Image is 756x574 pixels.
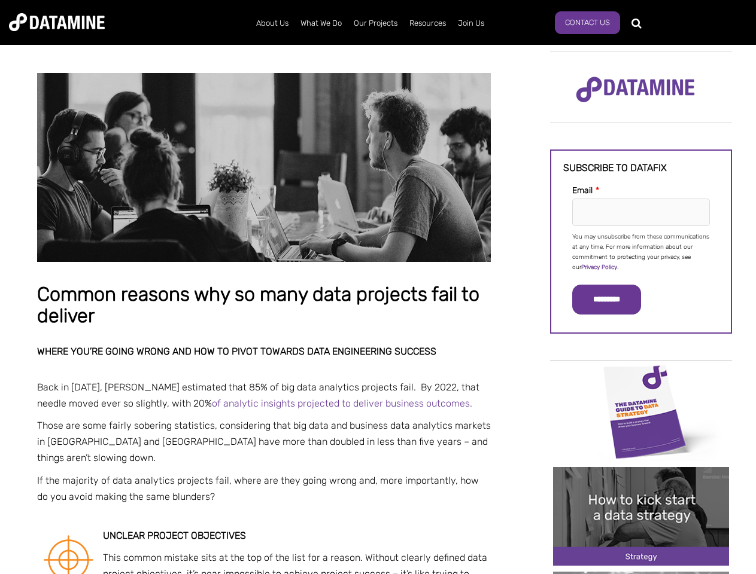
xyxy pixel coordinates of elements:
img: Common reasons why so many data projects fail to deliver [37,73,491,262]
a: What We Do [294,8,348,39]
img: Datamine Logo No Strapline - Purple [568,69,703,111]
a: Privacy Policy [581,264,617,271]
h1: Common reasons why so many data projects fail to deliver [37,284,491,326]
h3: Subscribe to datafix [563,163,719,173]
p: If the majority of data analytics projects fail, where are they going wrong and, more importantly... [37,472,491,505]
h2: Where you’re going wrong and how to pivot towards data engineering success [37,346,491,357]
a: of analytic insights projected to deliver business outcomes. [212,398,472,409]
a: About Us [250,8,294,39]
a: Resources [403,8,452,39]
strong: Unclear project objectives [103,530,246,541]
p: Back in [DATE], [PERSON_NAME] estimated that 85% of big data analytics projects fail. By 2022, th... [37,379,491,411]
img: Datamine [9,13,105,31]
a: Contact Us [555,11,620,34]
p: Those are some fairly sobering statistics, considering that big data and business data analytics ... [37,417,491,466]
span: Email [572,185,593,196]
a: Our Projects [348,8,403,39]
p: You may unsubscribe from these communications at any time. For more information about our commitm... [572,232,710,273]
a: Join Us [452,8,490,39]
img: 20241212 How to kick start a data strategy-2 [553,467,729,566]
img: Data Strategy Cover thumbnail [553,362,729,460]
